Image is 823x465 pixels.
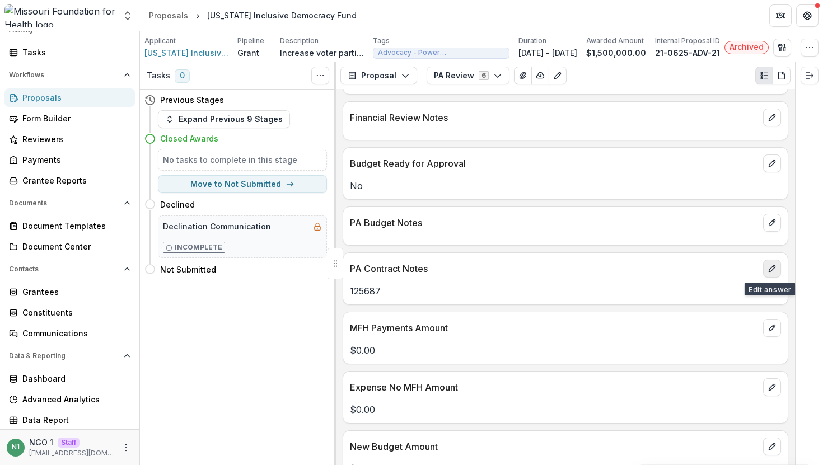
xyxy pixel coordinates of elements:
[149,10,188,21] div: Proposals
[4,88,135,107] a: Proposals
[22,46,126,58] div: Tasks
[29,448,115,458] p: [EMAIL_ADDRESS][DOMAIN_NAME]
[518,36,546,46] p: Duration
[655,36,720,46] p: Internal Proposal ID
[22,327,126,339] div: Communications
[158,175,327,193] button: Move to Not Submitted
[22,373,126,384] div: Dashboard
[163,220,271,232] h5: Declination Communication
[4,194,135,212] button: Open Documents
[340,67,417,84] button: Proposal
[207,10,357,21] div: [US_STATE] Inclusive Democracy Fund
[9,265,119,273] span: Contacts
[378,49,504,57] span: Advocacy - Power Building/Community Empowerment ([DATE]-[DATE])
[280,36,319,46] p: Description
[769,4,792,27] button: Partners
[350,216,759,229] p: PA Budget Notes
[4,109,135,128] a: Form Builder
[22,414,126,426] div: Data Report
[22,175,126,186] div: Grantee Reports
[350,403,781,416] p: $0.00
[4,151,135,169] a: Payments
[4,283,135,301] a: Grantees
[9,352,119,360] span: Data & Reporting
[586,47,646,59] p: $1,500,000.00
[175,69,190,83] span: 0
[586,36,644,46] p: Awarded Amount
[763,438,781,455] button: edit
[350,284,781,298] p: 125687
[4,390,135,408] a: Advanced Analytics
[730,43,764,52] span: Archived
[9,71,119,79] span: Workflows
[144,7,361,24] nav: breadcrumb
[763,260,781,278] button: edit
[427,67,509,84] button: PA Review6
[655,47,720,59] p: 21-0625-ADV-21
[4,260,135,278] button: Open Contacts
[350,262,759,275] p: PA Contract Notes
[350,344,781,357] p: $0.00
[311,67,329,84] button: Toggle View Cancelled Tasks
[373,36,390,46] p: Tags
[350,157,759,170] p: Budget Ready for Approval
[518,47,577,59] p: [DATE] - [DATE]
[280,47,364,59] p: Increase voter participation among traditionally disenfranchised voices in [US_STATE] by granting...
[120,4,135,27] button: Open entity switcher
[350,111,759,124] p: Financial Review Notes
[58,438,80,448] p: Staff
[755,67,773,84] button: Plaintext view
[4,347,135,365] button: Open Data & Reporting
[22,92,126,104] div: Proposals
[350,179,781,192] p: No
[144,7,193,24] a: Proposals
[763,214,781,232] button: edit
[796,4,819,27] button: Get Help
[22,393,126,405] div: Advanced Analytics
[763,154,781,172] button: edit
[801,67,819,84] button: Expand right
[4,324,135,342] a: Communications
[4,4,115,27] img: Missouri Foundation for Health logo
[763,109,781,126] button: edit
[158,110,290,128] button: Expand Previous 9 Stages
[144,36,176,46] p: Applicant
[237,47,259,59] p: Grant
[9,199,119,207] span: Documents
[160,264,216,275] h4: Not Submitted
[22,112,126,124] div: Form Builder
[4,217,135,235] a: Document Templates
[163,154,322,166] h5: No tasks to complete in this stage
[763,378,781,396] button: edit
[4,43,135,62] a: Tasks
[4,171,135,190] a: Grantee Reports
[4,237,135,256] a: Document Center
[350,440,759,453] p: New Budget Amount
[22,286,126,298] div: Grantees
[160,133,218,144] h4: Closed Awards
[22,220,126,232] div: Document Templates
[144,47,228,59] a: [US_STATE] Inclusive Democracy Fund
[160,199,195,210] h4: Declined
[350,381,759,394] p: Expense No MFH Amount
[119,441,133,454] button: More
[514,67,532,84] button: View Attached Files
[22,133,126,145] div: Reviewers
[22,154,126,166] div: Payments
[4,303,135,322] a: Constituents
[12,444,20,451] div: NGO 1
[4,411,135,429] a: Data Report
[350,321,759,335] p: MFH Payments Amount
[549,67,567,84] button: Edit as form
[29,436,53,448] p: NGO 1
[237,36,264,46] p: Pipeline
[773,67,791,84] button: PDF view
[160,94,224,106] h4: Previous Stages
[4,130,135,148] a: Reviewers
[763,319,781,337] button: edit
[147,71,170,81] h3: Tasks
[22,307,126,318] div: Constituents
[175,242,222,252] p: Incomplete
[22,241,126,252] div: Document Center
